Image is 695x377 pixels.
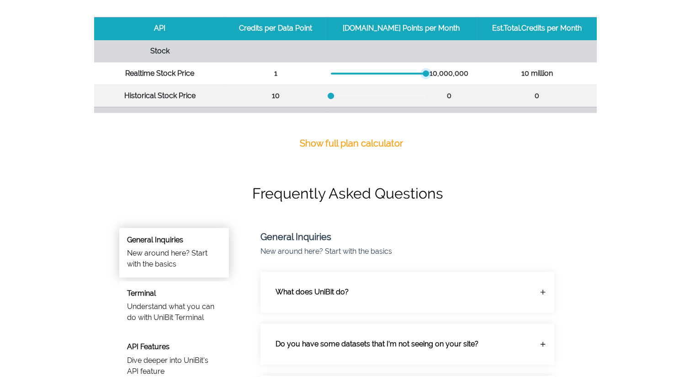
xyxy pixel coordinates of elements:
[507,208,690,337] iframe: Drift Widget Chat Window
[226,84,325,107] td: 10
[268,331,532,357] p: Do you have some datasets that I’m not seeing on your site?
[94,107,226,129] th: Fundamentals
[300,136,403,150] p: Show full plan calculator
[127,301,221,323] p: Understand what you can do with UniBit Terminal
[127,289,221,298] h6: Terminal
[94,84,226,107] th: Historical Stock Price
[477,84,596,107] td: 0
[94,17,226,40] th: API
[477,17,596,40] th: Est.Total.Credits per Month
[426,68,472,79] div: 10,000,000
[127,236,221,244] h6: General Inquiries
[226,17,325,40] th: Credits per Data Point
[94,40,226,63] th: Stock
[226,62,325,84] td: 1
[127,342,221,351] h6: API Features
[477,62,596,84] td: 10 million
[325,17,477,40] th: [DOMAIN_NAME] Points per Month
[649,331,684,366] iframe: Drift Widget Chat Controller
[94,62,226,84] th: Realtime Stock Price
[426,90,472,101] div: 0
[127,248,221,270] p: New around here? Start with the basics
[260,246,580,257] p: New around here? Start with the basics
[260,231,580,242] h5: General Inquiries
[127,355,221,377] p: Dive deeper into UniBit's API feature
[94,185,601,202] h1: Frequently Asked Questions
[295,132,408,155] a: Show full plan calculator
[268,279,532,305] p: What does UniBit do?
